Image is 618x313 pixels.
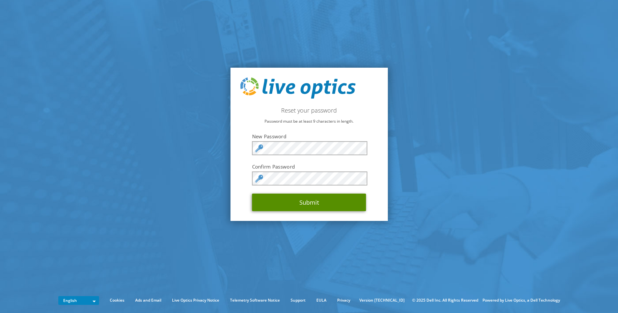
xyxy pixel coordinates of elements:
a: Cookies [105,297,129,304]
a: Ads and Email [130,297,166,304]
img: live_optics_svg.svg [240,77,355,99]
h2: Reset your password [240,107,378,114]
a: Support [286,297,310,304]
label: New Password [252,133,366,140]
a: Privacy [332,297,355,304]
p: Password must be at least 9 characters in length. [240,118,378,125]
button: Submit [252,194,366,211]
label: Confirm Password [252,163,366,170]
a: Live Optics Privacy Notice [167,297,224,304]
li: © 2025 Dell Inc. All Rights Reserved [409,297,481,304]
li: Powered by Live Optics, a Dell Technology [482,297,560,304]
a: EULA [311,297,331,304]
a: Telemetry Software Notice [225,297,285,304]
li: Version [TECHNICAL_ID] [356,297,408,304]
